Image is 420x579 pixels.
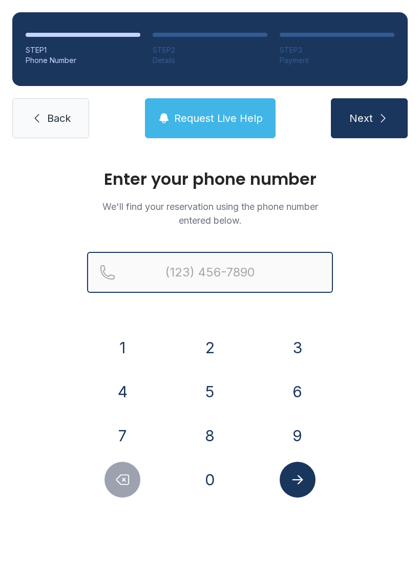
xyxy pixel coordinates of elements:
button: 5 [192,374,228,410]
span: Request Live Help [174,111,263,125]
button: 1 [104,330,140,366]
div: Payment [280,55,394,66]
button: 2 [192,330,228,366]
div: STEP 1 [26,45,140,55]
button: 7 [104,418,140,454]
button: 4 [104,374,140,410]
span: Back [47,111,71,125]
button: Submit lookup form [280,462,316,498]
button: 9 [280,418,316,454]
div: STEP 2 [153,45,267,55]
span: Next [349,111,373,125]
button: 0 [192,462,228,498]
p: We'll find your reservation using the phone number entered below. [87,200,333,227]
button: 3 [280,330,316,366]
button: 6 [280,374,316,410]
div: Details [153,55,267,66]
div: STEP 3 [280,45,394,55]
button: 8 [192,418,228,454]
h1: Enter your phone number [87,171,333,187]
input: Reservation phone number [87,252,333,293]
button: Delete number [104,462,140,498]
div: Phone Number [26,55,140,66]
